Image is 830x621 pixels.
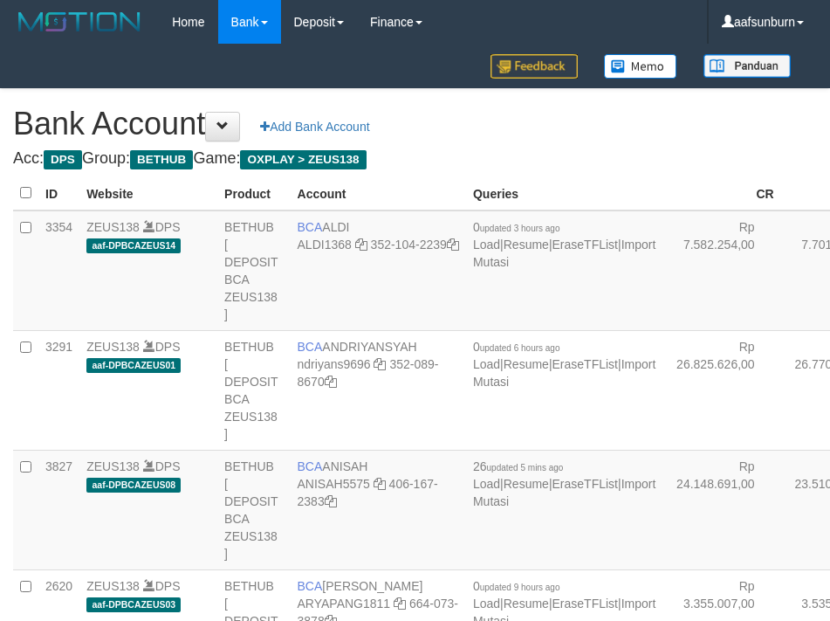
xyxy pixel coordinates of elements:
td: 3354 [38,210,79,331]
span: | | | [473,340,655,389]
a: ZEUS138 [86,579,140,593]
span: 26 [473,459,563,473]
a: Load [473,477,500,491]
span: BCA [298,579,323,593]
a: EraseTFList [552,357,618,371]
span: DPS [44,150,82,169]
span: updated 5 mins ago [487,463,564,473]
th: Website [79,176,217,210]
a: Import Mutasi [473,238,655,269]
th: CR [662,176,780,210]
span: 0 [473,340,560,354]
span: updated 6 hours ago [480,343,560,353]
span: | | | [473,459,655,508]
td: Rp 7.582.254,00 [662,210,780,331]
img: Button%20Memo.svg [604,54,677,79]
td: BETHUB [ DEPOSIT BCA ZEUS138 ] [217,450,290,569]
h4: Acc: Group: Game: [13,150,817,168]
span: aaf-DPBCAZEUS03 [86,597,181,612]
span: BCA [298,220,323,234]
td: DPS [79,210,217,331]
a: ZEUS138 [86,220,140,234]
a: ANISAH5575 [298,477,370,491]
a: Load [473,357,500,371]
a: Resume [504,477,549,491]
span: OXPLAY > ZEUS138 [240,150,366,169]
span: | | | [473,220,655,269]
a: Resume [504,597,549,611]
a: EraseTFList [552,238,618,252]
span: aaf-DPBCAZEUS08 [86,478,181,493]
a: Load [473,597,500,611]
a: EraseTFList [552,597,618,611]
th: ID [38,176,79,210]
a: ZEUS138 [86,459,140,473]
span: aaf-DPBCAZEUS14 [86,238,181,253]
img: MOTION_logo.png [13,9,146,35]
span: 0 [473,579,560,593]
a: ndriyans9696 [298,357,371,371]
td: BETHUB [ DEPOSIT BCA ZEUS138 ] [217,210,290,331]
a: Import Mutasi [473,357,655,389]
a: Import Mutasi [473,477,655,508]
img: Feedback.jpg [490,54,578,79]
span: updated 3 hours ago [480,224,560,233]
span: BETHUB [130,150,193,169]
a: Load [473,238,500,252]
th: Account [291,176,466,210]
td: BETHUB [ DEPOSIT BCA ZEUS138 ] [217,330,290,450]
td: ANISAH 406-167-2383 [291,450,466,569]
span: aaf-DPBCAZEUS01 [86,358,181,373]
td: 3291 [38,330,79,450]
td: DPS [79,330,217,450]
a: Add Bank Account [249,112,381,141]
td: ALDI 352-104-2239 [291,210,466,331]
a: ALDI1368 [298,238,352,252]
span: updated 9 hours ago [480,583,560,592]
span: BCA [298,459,323,473]
td: ANDRIYANSYAH 352-089-8670 [291,330,466,450]
h1: Bank Account [13,107,817,141]
td: 3827 [38,450,79,569]
td: DPS [79,450,217,569]
a: Resume [504,238,549,252]
th: Product [217,176,290,210]
a: ARYAPANG1811 [298,597,391,611]
td: Rp 26.825.626,00 [662,330,780,450]
span: BCA [298,340,323,354]
img: panduan.png [703,54,791,78]
th: Queries [466,176,662,210]
td: Rp 24.148.691,00 [662,450,780,569]
a: EraseTFList [552,477,618,491]
a: ZEUS138 [86,340,140,354]
span: 0 [473,220,560,234]
a: Resume [504,357,549,371]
